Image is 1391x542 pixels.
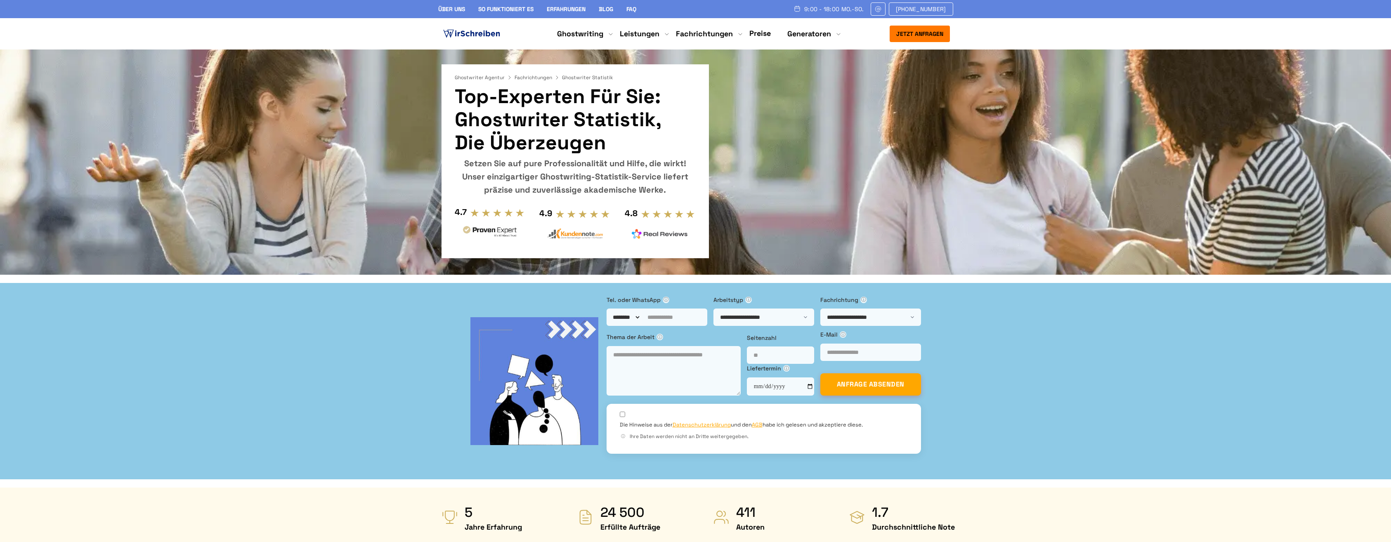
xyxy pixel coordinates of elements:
[442,28,502,40] img: logo ghostwriter-österreich
[713,509,730,526] img: Autoren
[872,504,955,521] strong: 1.7
[455,205,467,219] div: 4.7
[470,317,598,445] img: bg
[577,509,594,526] img: Erfüllte Aufträge
[455,74,513,81] a: Ghostwriter Agentur
[783,365,790,372] span: ⓘ
[663,297,669,303] span: ⓘ
[736,504,765,521] strong: 411
[600,521,660,534] span: Erfüllte Aufträge
[620,29,659,39] a: Leistungen
[794,5,801,12] img: Schedule
[600,504,660,521] strong: 24 500
[562,74,613,81] span: Ghostwriter Statistik
[840,331,846,338] span: ⓘ
[820,330,921,339] label: E-Mail
[752,421,763,428] a: AGB
[890,26,950,42] button: Jetzt anfragen
[896,6,946,12] span: [PHONE_NUMBER]
[620,433,626,440] span: ⓘ
[462,225,518,240] img: provenexpert
[872,521,955,534] span: Durchschnittliche Note
[539,207,552,220] div: 4.9
[736,521,765,534] span: Autoren
[555,210,610,219] img: stars
[745,297,752,303] span: ⓘ
[657,334,663,340] span: ⓘ
[455,85,696,154] h1: Top-Experten für Sie: Ghostwriter Statistik, die überzeugen
[625,207,638,220] div: 4.8
[641,210,696,219] img: stars
[747,364,814,373] label: Liefertermin
[713,295,814,304] label: Arbeitstyp
[465,521,522,534] span: Jahre Erfahrung
[874,6,882,12] img: Email
[607,332,741,342] label: Thema der Arbeit
[632,229,688,239] img: realreviews
[673,421,731,428] a: Datenschutzerklärung
[557,29,603,39] a: Ghostwriting
[747,333,814,342] label: Seitenzahl
[455,157,696,196] div: Setzen Sie auf pure Professionalität und Hilfe, die wirkt! Unser einzigartiger Ghostwriting-Stati...
[787,29,831,39] a: Generatoren
[547,228,603,239] img: kundennote
[442,509,458,526] img: Jahre Erfahrung
[749,28,771,38] a: Preise
[820,373,921,396] button: ANFRAGE ABSENDEN
[889,2,953,16] a: [PHONE_NUMBER]
[626,5,636,13] a: FAQ
[804,6,864,12] span: 9:00 - 18:00 Mo.-So.
[620,433,908,441] div: Ihre Daten werden nicht an Dritte weitergegeben.
[860,297,867,303] span: ⓘ
[599,5,613,13] a: Blog
[676,29,733,39] a: Fachrichtungen
[607,295,707,304] label: Tel. oder WhatsApp
[620,421,863,429] label: Die Hinweise aus der und den habe ich gelesen und akzeptiere diese.
[478,5,534,13] a: So funktioniert es
[438,5,465,13] a: Über uns
[465,504,522,521] strong: 5
[849,509,865,526] img: Durchschnittliche Note
[470,208,525,217] img: stars
[820,295,921,304] label: Fachrichtung
[515,74,560,81] a: Fachrichtungen
[547,5,586,13] a: Erfahrungen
